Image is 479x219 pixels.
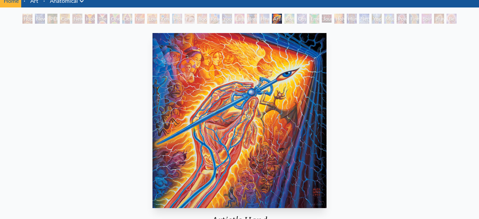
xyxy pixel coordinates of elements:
[97,14,107,24] div: The Kiss
[72,14,82,24] div: New Man New Woman
[422,14,432,24] div: Spirit Animates the Flesh
[284,14,294,24] div: Bond
[259,14,269,24] div: Healing
[434,14,444,24] div: Praying Hands
[147,14,157,24] div: Love Circuit
[347,14,357,24] div: Human Geometry
[152,33,327,208] img: Artists-Hand-1997-Alex-Grey-watermarked.jpg
[384,14,394,24] div: Mudra
[322,14,332,24] div: Journey of the Wounded Healer
[309,14,319,24] div: Emerald Grail
[297,14,307,24] div: Cosmic Lovers
[60,14,70,24] div: Contemplation
[47,14,57,24] div: [PERSON_NAME] & Eve
[247,14,257,24] div: Breathing
[172,14,182,24] div: Promise
[197,14,207,24] div: Boo-boo
[122,14,132,24] div: Ocean of Love Bliss
[35,14,45,24] div: New Man [DEMOGRAPHIC_DATA]: [DEMOGRAPHIC_DATA] Mind
[409,14,419,24] div: Firewalking
[210,14,220,24] div: Reading
[334,14,344,24] div: Holy Fire
[272,14,282,24] div: Artist's Hand
[110,14,120,24] div: One Taste
[372,14,382,24] div: Yogi & the Möbius Sphere
[22,14,32,24] div: Hope
[160,14,170,24] div: Zena Lotus
[397,14,407,24] div: Power to the Peaceful
[222,14,232,24] div: Young & Old
[185,14,195,24] div: Family
[135,14,145,24] div: Nursing
[85,14,95,24] div: Holy Grail
[359,14,369,24] div: Networks
[235,14,244,24] div: Laughing Man
[447,14,457,24] div: Be a Good Human Being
